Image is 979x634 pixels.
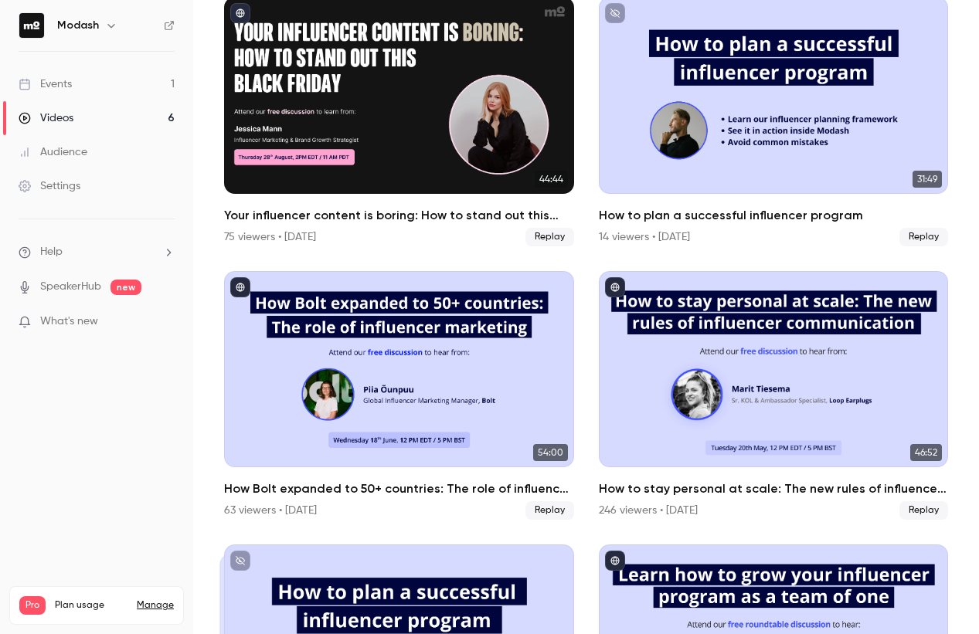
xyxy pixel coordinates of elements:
[910,444,942,461] span: 46:52
[224,271,574,520] li: How Bolt expanded to 50+ countries: The role of influencer marketing
[40,244,63,260] span: Help
[599,271,949,520] li: How to stay personal at scale: The new rules of influencer communication
[599,229,690,245] div: 14 viewers • [DATE]
[230,551,250,571] button: unpublished
[19,76,72,92] div: Events
[599,206,949,225] h2: How to plan a successful influencer program
[19,596,46,615] span: Pro
[525,501,574,520] span: Replay
[224,229,316,245] div: 75 viewers • [DATE]
[19,13,44,38] img: Modash
[55,599,127,612] span: Plan usage
[57,18,99,33] h6: Modash
[533,444,568,461] span: 54:00
[137,599,174,612] a: Manage
[605,551,625,571] button: published
[224,480,574,498] h2: How Bolt expanded to 50+ countries: The role of influencer marketing
[19,110,73,126] div: Videos
[899,228,948,246] span: Replay
[110,280,141,295] span: new
[899,501,948,520] span: Replay
[599,503,698,518] div: 246 viewers • [DATE]
[40,279,101,295] a: SpeakerHub
[19,178,80,194] div: Settings
[605,277,625,297] button: published
[913,171,942,188] span: 31:49
[605,3,625,23] button: unpublished
[525,228,574,246] span: Replay
[19,144,87,160] div: Audience
[19,244,175,260] li: help-dropdown-opener
[40,314,98,330] span: What's new
[535,171,568,188] span: 44:44
[224,503,317,518] div: 63 viewers • [DATE]
[230,277,250,297] button: published
[224,206,574,225] h2: Your influencer content is boring: How to stand out this [DATE][DATE]
[599,271,949,520] a: 46:52How to stay personal at scale: The new rules of influencer communication246 viewers • [DATE]...
[599,480,949,498] h2: How to stay personal at scale: The new rules of influencer communication
[224,271,574,520] a: 54:00How Bolt expanded to 50+ countries: The role of influencer marketing63 viewers • [DATE]Replay
[230,3,250,23] button: published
